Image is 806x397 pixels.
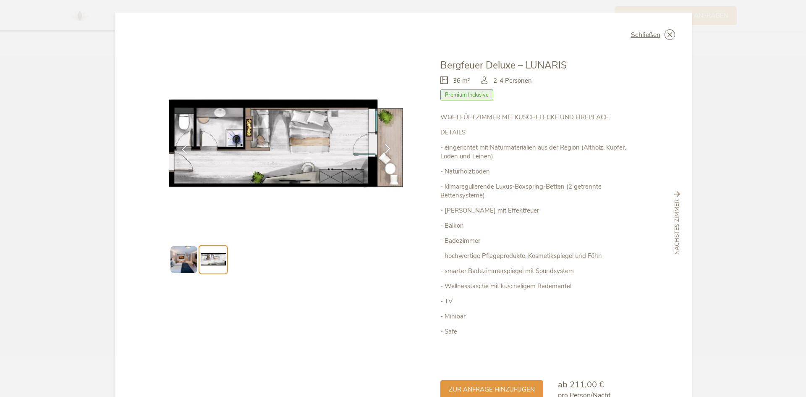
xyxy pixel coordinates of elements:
[673,200,681,255] span: nächstes Zimmer
[440,89,493,100] span: Premium Inclusive
[440,237,637,245] p: - Badezimmer
[440,267,637,276] p: - smarter Badezimmerspiegel mit Soundsystem
[440,113,637,122] p: WOHLFÜHLZIMMER MIT KUSCHELECKE UND FIREPLACE
[440,128,637,137] p: DETAILS
[440,182,637,200] p: - klimaregulierende Luxus-Boxspring-Betten (2 getrennte Bettensysteme)
[440,206,637,215] p: - [PERSON_NAME] mit Effektfeuer
[440,312,637,321] p: - Minibar
[440,143,637,161] p: - eingerichtet mit Naturmaterialien aus der Region (Altholz, Kupfer, Loden und Leinen)
[440,327,637,336] p: - Safe
[169,59,403,234] img: Bergfeuer Deluxe – LUNARIS
[440,252,637,260] p: - hochwertige Pflegeprodukte, Kosmetikspiegel und Föhn
[170,246,197,273] img: Preview
[440,282,637,291] p: - Wellnesstasche mit kuscheligem Bademantel
[440,167,637,176] p: - Naturholzboden
[440,221,637,230] p: - Balkon
[440,297,637,306] p: - TV
[453,76,470,85] span: 36 m²
[440,59,567,72] span: Bergfeuer Deluxe – LUNARIS
[493,76,532,85] span: 2-4 Personen
[201,247,226,272] img: Preview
